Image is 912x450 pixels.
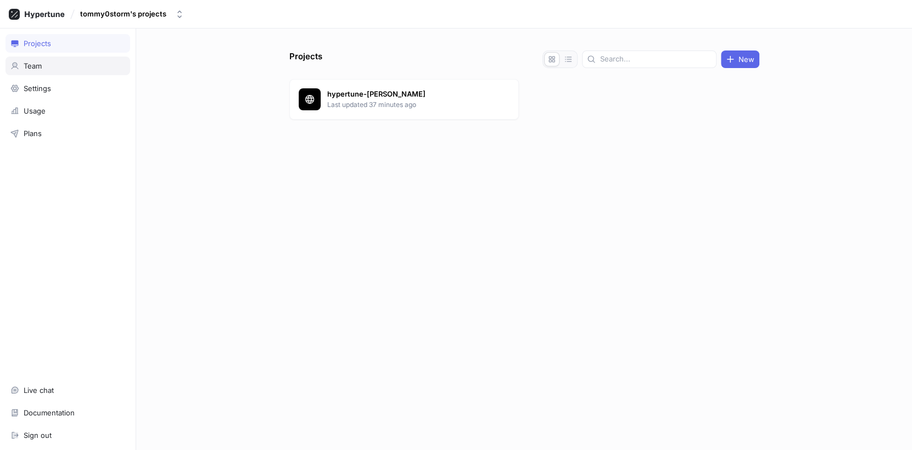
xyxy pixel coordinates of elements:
[721,50,759,68] button: New
[327,89,486,100] p: hypertune-[PERSON_NAME]
[24,106,46,115] div: Usage
[600,54,712,65] input: Search...
[24,386,54,395] div: Live chat
[738,56,754,63] span: New
[5,124,130,143] a: Plans
[80,9,166,19] div: tommy0storm's projects
[5,79,130,98] a: Settings
[5,34,130,53] a: Projects
[24,84,51,93] div: Settings
[5,403,130,422] a: Documentation
[24,408,75,417] div: Documentation
[5,102,130,120] a: Usage
[76,5,188,23] button: tommy0storm's projects
[24,431,52,440] div: Sign out
[24,39,51,48] div: Projects
[5,57,130,75] a: Team
[327,100,486,110] p: Last updated 37 minutes ago
[24,61,42,70] div: Team
[24,129,42,138] div: Plans
[289,50,322,68] p: Projects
